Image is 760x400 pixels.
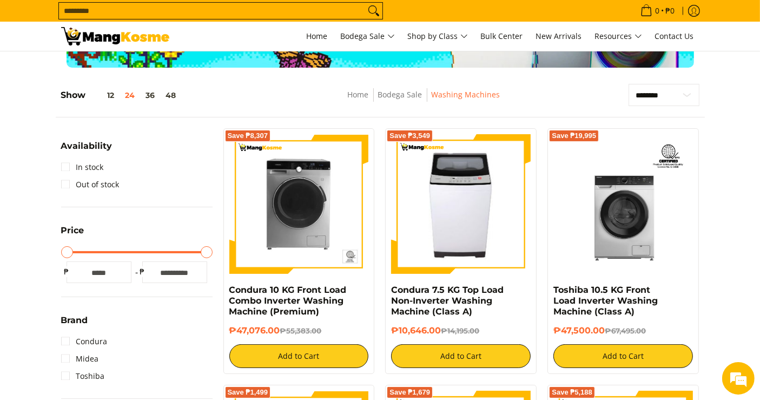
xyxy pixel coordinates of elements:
[61,27,169,45] img: Washing Machines l Mang Kosme: Home Appliances Warehouse Sale Partner
[408,30,468,43] span: Shop by Class
[120,91,141,100] button: 24
[650,22,699,51] a: Contact Us
[61,333,108,350] a: Condura
[61,316,88,333] summary: Open
[229,134,369,274] img: Condura 10 KG Front Load Combo Inverter Washing Machine (Premium)
[553,134,693,274] img: Toshiba 10.5 KG Front Load Inverter Washing Machine (Class A)
[161,91,182,100] button: 48
[86,91,120,100] button: 12
[301,22,333,51] a: Home
[280,326,322,335] del: ₱55,383.00
[391,285,504,317] a: Condura 7.5 KG Top Load Non-Inverter Washing Machine (Class A)
[552,389,592,396] span: Save ₱5,188
[396,134,527,274] img: condura-7.5kg-topload-non-inverter-washing-machine-class-c-full-view-mang-kosme
[605,326,646,335] del: ₱67,495.00
[348,89,369,100] a: Home
[365,3,382,19] button: Search
[531,22,587,51] a: New Arrivals
[481,31,523,41] span: Bulk Center
[141,91,161,100] button: 36
[402,22,473,51] a: Shop by Class
[335,22,400,51] a: Bodega Sale
[378,89,422,100] a: Bodega Sale
[441,326,479,335] del: ₱14,195.00
[61,142,113,150] span: Availability
[389,389,430,396] span: Save ₱1,679
[553,325,693,336] h6: ₱47,500.00
[61,90,182,101] h5: Show
[391,344,531,368] button: Add to Cart
[664,7,677,15] span: ₱0
[341,30,395,43] span: Bodega Sale
[553,285,658,317] a: Toshiba 10.5 KG Front Load Inverter Washing Machine (Class A)
[228,389,268,396] span: Save ₱1,499
[229,285,347,317] a: Condura 10 KG Front Load Combo Inverter Washing Machine (Premium)
[654,7,662,15] span: 0
[475,22,528,51] a: Bulk Center
[391,325,531,336] h6: ₱10,646.00
[180,22,699,51] nav: Main Menu
[61,266,72,277] span: ₱
[228,133,268,139] span: Save ₱8,307
[61,142,113,159] summary: Open
[272,88,576,113] nav: Breadcrumbs
[595,30,642,43] span: Resources
[61,159,104,176] a: In stock
[229,325,369,336] h6: ₱47,076.00
[552,133,596,139] span: Save ₱19,995
[61,226,84,243] summary: Open
[137,266,148,277] span: ₱
[389,133,430,139] span: Save ₱3,549
[637,5,678,17] span: •
[61,226,84,235] span: Price
[553,344,693,368] button: Add to Cart
[61,350,99,368] a: Midea
[307,31,328,41] span: Home
[655,31,694,41] span: Contact Us
[536,31,582,41] span: New Arrivals
[590,22,647,51] a: Resources
[61,316,88,325] span: Brand
[432,89,500,100] a: Washing Machines
[229,344,369,368] button: Add to Cart
[61,176,120,193] a: Out of stock
[61,368,105,385] a: Toshiba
